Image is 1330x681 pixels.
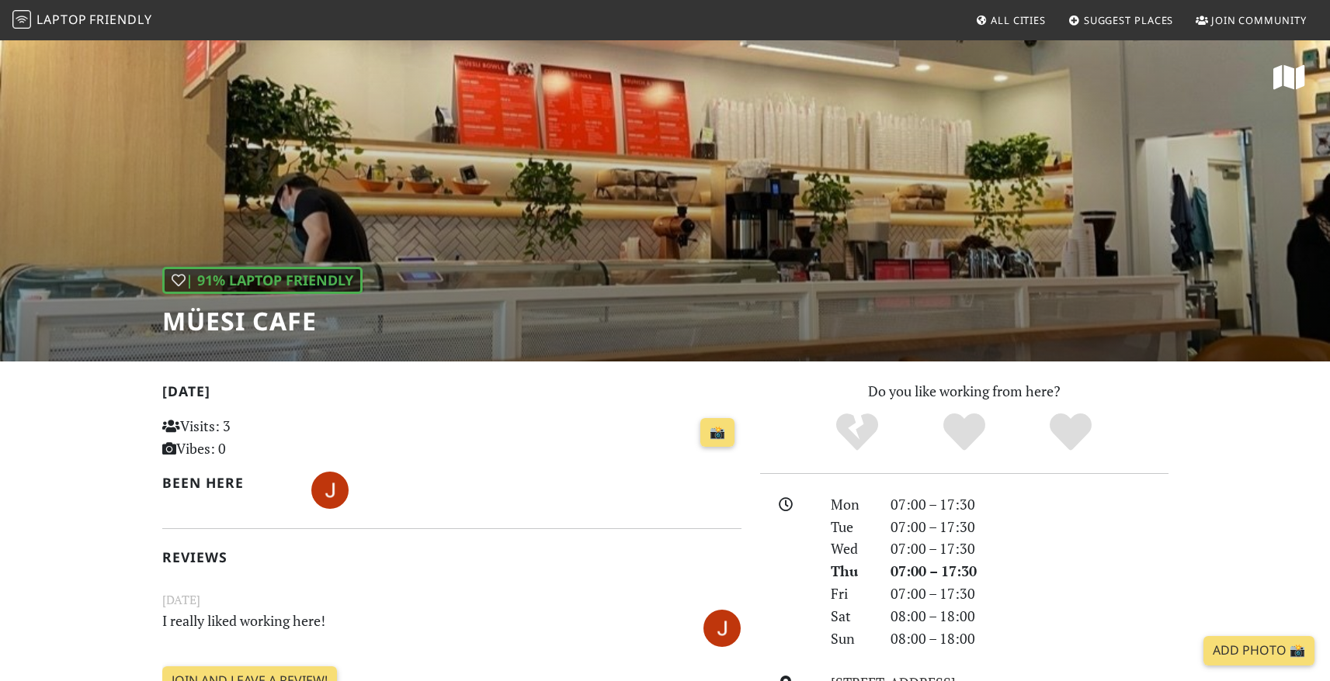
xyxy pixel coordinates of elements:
[969,6,1052,34] a: All Cities
[1189,6,1313,34] a: Join Community
[703,617,741,635] span: J V
[311,479,349,498] span: J V
[1211,13,1307,27] span: Join Community
[821,493,880,516] div: Mon
[881,538,1178,560] div: 07:00 – 17:30
[991,13,1046,27] span: All Cities
[311,472,349,509] img: 3342-j.jpg
[911,411,1018,454] div: Yes
[881,627,1178,650] div: 08:00 – 18:00
[703,610,741,647] img: 3342-j.jpg
[821,560,880,582] div: Thu
[821,627,880,650] div: Sun
[760,380,1169,403] p: Do you like working from here?
[821,582,880,605] div: Fri
[881,605,1178,627] div: 08:00 – 18:00
[700,418,734,448] a: 📸
[1084,13,1174,27] span: Suggest Places
[804,411,911,454] div: No
[881,493,1178,516] div: 07:00 – 17:30
[1062,6,1180,34] a: Suggest Places
[881,516,1178,538] div: 07:00 – 17:30
[881,560,1178,582] div: 07:00 – 17:30
[153,610,651,645] p: I really liked working here!
[162,383,741,406] h2: [DATE]
[821,605,880,627] div: Sat
[153,590,751,610] small: [DATE]
[821,516,880,538] div: Tue
[162,475,293,491] h2: Been here
[36,11,87,28] span: Laptop
[162,306,363,336] h1: Müesi Cafe
[89,11,151,28] span: Friendly
[1017,411,1124,454] div: Definitely!
[881,582,1178,605] div: 07:00 – 17:30
[821,538,880,560] div: Wed
[1203,636,1314,665] a: Add Photo 📸
[12,10,31,29] img: LaptopFriendly
[162,267,363,294] div: | 91% Laptop Friendly
[162,549,741,565] h2: Reviews
[12,7,152,34] a: LaptopFriendly LaptopFriendly
[162,415,343,460] p: Visits: 3 Vibes: 0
